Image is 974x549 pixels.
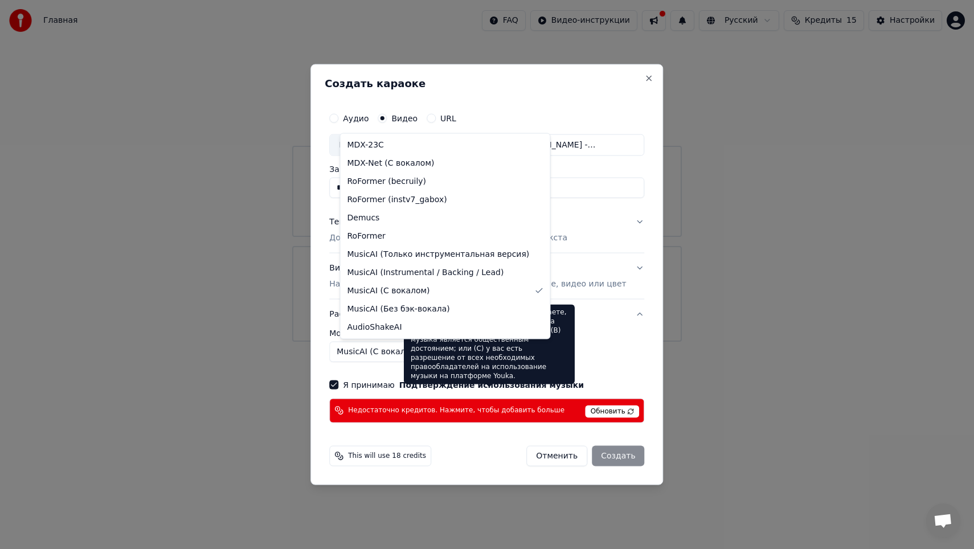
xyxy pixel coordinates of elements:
span: MDX-23C [347,140,384,151]
span: RoFormer (becruily) [347,175,427,187]
span: MusicAI (Только инструментальная версия) [347,248,530,260]
span: MDX-Net (С вокалом) [347,157,435,169]
span: RoFormer [347,230,386,241]
span: Demucs [347,212,380,223]
span: MusicAI (Без бэк-вокала) [347,303,450,314]
span: MusicAI (С вокалом) [347,285,430,296]
span: AudioShakeAI [347,321,402,333]
span: RoFormer (instv7_gabox) [347,194,447,205]
span: MusicAI (Instrumental / Backing / Lead) [347,267,504,278]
